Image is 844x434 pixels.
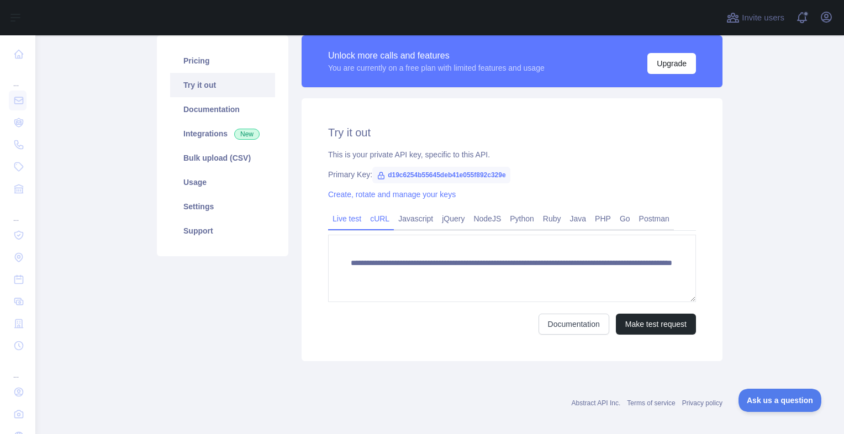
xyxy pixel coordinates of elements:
a: Support [170,219,275,243]
a: Terms of service [627,399,675,407]
span: d19c6254b55645deb41e055f892c329e [372,167,510,183]
a: cURL [366,210,394,227]
button: Make test request [616,314,696,335]
span: Invite users [742,12,784,24]
a: Documentation [539,314,609,335]
a: Go [615,210,635,227]
a: Abstract API Inc. [572,399,621,407]
a: Postman [635,210,674,227]
a: Javascript [394,210,437,227]
a: Live test [328,210,366,227]
div: ... [9,66,27,88]
span: New [234,129,260,140]
div: ... [9,201,27,223]
a: Pricing [170,49,275,73]
div: Primary Key: [328,169,696,180]
a: Settings [170,194,275,219]
a: Bulk upload (CSV) [170,146,275,170]
a: Documentation [170,97,275,121]
a: Python [505,210,539,227]
iframe: Toggle Customer Support [739,389,822,412]
a: jQuery [437,210,469,227]
div: You are currently on a free plan with limited features and usage [328,62,545,73]
button: Upgrade [647,53,696,74]
a: PHP [590,210,615,227]
div: This is your private API key, specific to this API. [328,149,696,160]
a: Integrations New [170,121,275,146]
a: Usage [170,170,275,194]
a: Java [566,210,591,227]
a: Ruby [539,210,566,227]
a: Privacy policy [682,399,722,407]
a: NodeJS [469,210,505,227]
a: Try it out [170,73,275,97]
div: Unlock more calls and features [328,49,545,62]
a: Create, rotate and manage your keys [328,190,456,199]
div: ... [9,358,27,380]
button: Invite users [724,9,787,27]
h2: Try it out [328,125,696,140]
